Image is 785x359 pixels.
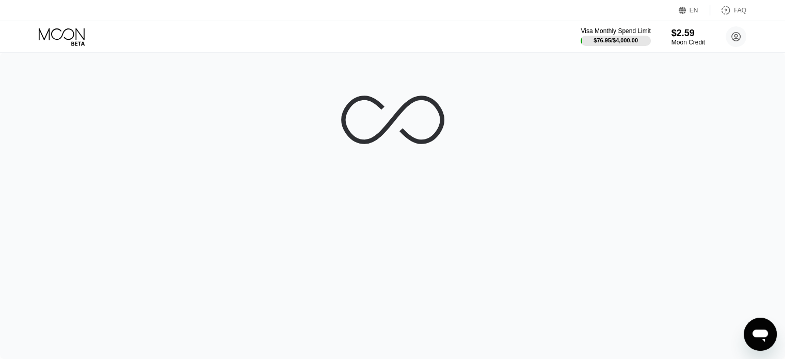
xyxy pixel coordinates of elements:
[581,27,650,35] div: Visa Monthly Spend Limit
[671,28,705,46] div: $2.59Moon Credit
[744,318,777,351] iframe: Button to launch messaging window
[594,37,638,43] div: $76.95 / $4,000.00
[671,28,705,39] div: $2.59
[710,5,746,15] div: FAQ
[581,27,650,46] div: Visa Monthly Spend Limit$76.95/$4,000.00
[734,7,746,14] div: FAQ
[671,39,705,46] div: Moon Credit
[690,7,698,14] div: EN
[679,5,710,15] div: EN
